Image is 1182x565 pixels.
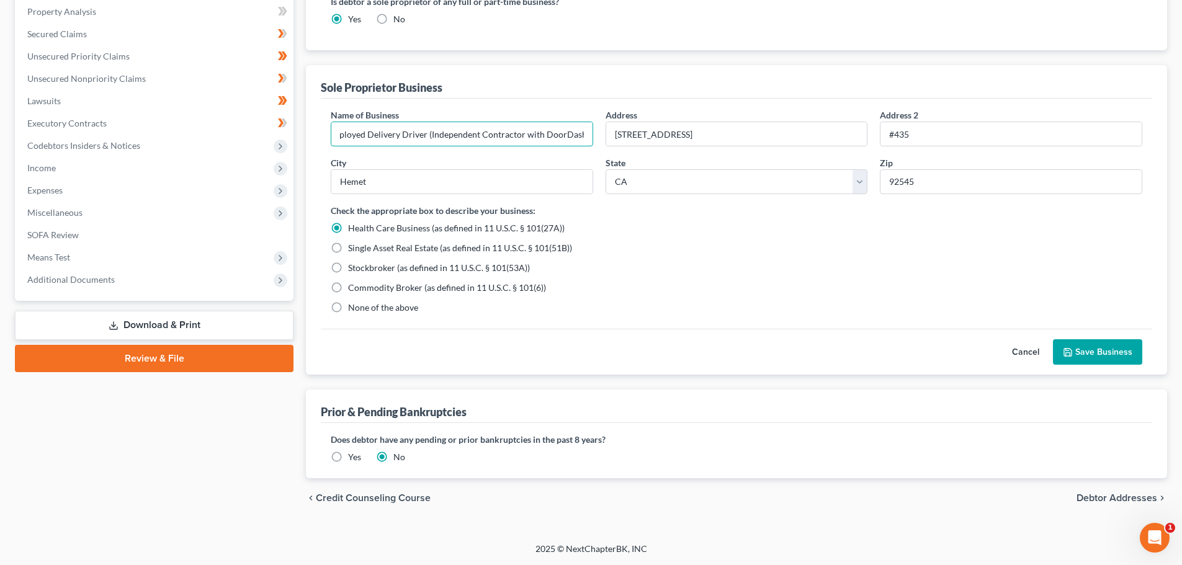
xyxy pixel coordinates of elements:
iframe: Intercom live chat [1140,523,1170,553]
a: Executory Contracts [17,112,293,135]
label: Check the appropriate box to describe your business: [331,204,535,217]
label: No [393,451,405,463]
label: Does debtor have any pending or prior bankruptcies in the past 8 years? [331,433,1142,446]
div: Sole Proprietor Business [321,80,442,95]
span: Lawsuits [27,96,61,106]
button: Cancel [998,340,1053,365]
label: City [331,156,346,169]
span: Single Asset Real Estate (as defined in 11 U.S.C. § 101(51B)) [348,242,572,253]
a: Unsecured Nonpriority Claims [17,68,293,90]
button: Debtor Addresses chevron_right [1077,493,1167,503]
button: Save Business [1053,339,1142,365]
a: Unsecured Priority Claims [17,45,293,68]
span: Additional Documents [27,274,115,285]
span: Health Care Business (as defined in 11 U.S.C. § 101(27A)) [348,223,565,233]
label: No [393,13,405,25]
a: Download & Print [15,311,293,340]
span: Means Test [27,252,70,262]
a: SOFA Review [17,224,293,246]
label: Address [606,109,637,122]
span: Commodity Broker (as defined in 11 U.S.C. § 101(6)) [348,282,546,293]
label: Yes [348,451,361,463]
input: Enter address... [606,122,867,146]
i: chevron_right [1157,493,1167,503]
label: Yes [348,13,361,25]
i: chevron_left [306,493,316,503]
span: Debtor Addresses [1077,493,1157,503]
button: chevron_left Credit Counseling Course [306,493,431,503]
span: Income [27,162,56,173]
input: -- [880,122,1142,146]
a: Secured Claims [17,23,293,45]
span: None of the above [348,302,418,313]
a: Property Analysis [17,1,293,23]
span: Unsecured Priority Claims [27,51,130,61]
input: Enter city.. [331,170,593,194]
span: Miscellaneous [27,207,83,218]
span: Name of Business [331,110,399,120]
span: Codebtors Insiders & Notices [27,140,140,151]
span: Property Analysis [27,6,96,17]
span: SOFA Review [27,229,79,240]
span: Stockbroker (as defined in 11 U.S.C. § 101(53A)) [348,262,530,273]
a: Lawsuits [17,90,293,112]
label: Zip [880,156,893,169]
span: Secured Claims [27,29,87,39]
span: Credit Counseling Course [316,493,431,503]
span: Expenses [27,185,63,195]
label: Address 2 [880,109,918,122]
input: Enter name... [331,122,593,146]
div: Prior & Pending Bankruptcies [321,404,467,419]
a: Review & File [15,345,293,372]
input: XXXXX [880,169,1142,194]
label: State [606,156,625,169]
span: Unsecured Nonpriority Claims [27,73,146,84]
span: 1 [1165,523,1175,533]
span: Executory Contracts [27,118,107,128]
div: 2025 © NextChapterBK, INC [238,543,945,565]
